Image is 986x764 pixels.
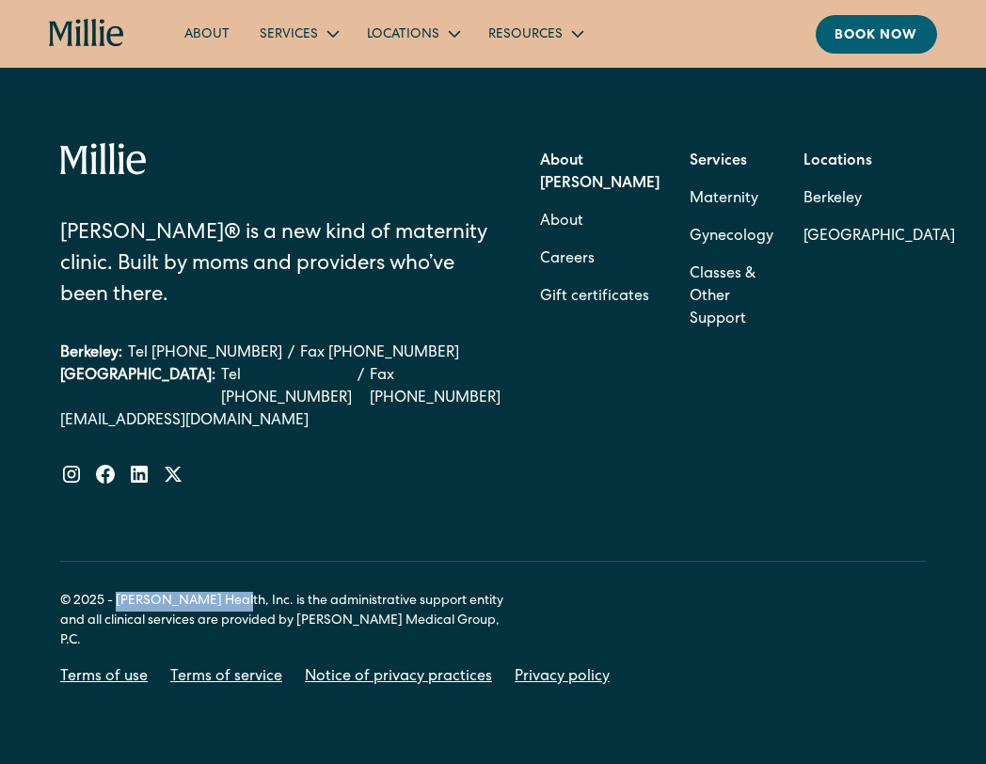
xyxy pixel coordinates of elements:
strong: Services [690,154,747,169]
a: Berkeley [803,181,955,218]
a: Careers [540,241,595,279]
a: Tel [PHONE_NUMBER] [221,365,352,410]
a: Gynecology [690,218,773,256]
div: Services [245,18,352,49]
a: Terms of service [170,666,282,689]
a: Fax [PHONE_NUMBER] [300,342,459,365]
a: Notice of privacy practices [305,666,492,689]
a: About [169,18,245,49]
div: / [288,342,294,365]
a: [GEOGRAPHIC_DATA] [803,218,955,256]
div: / [358,365,364,410]
a: Fax [PHONE_NUMBER] [370,365,501,410]
a: About [540,203,583,241]
a: Classes & Other Support [690,256,773,339]
a: Terms of use [60,666,148,689]
div: Berkeley: [60,342,122,365]
div: Resources [488,25,563,45]
div: [PERSON_NAME]® is a new kind of maternity clinic. Built by moms and providers who’ve been there. [60,219,501,312]
a: Tel [PHONE_NUMBER] [128,342,282,365]
a: Gift certificates [540,279,649,316]
div: Locations [367,25,439,45]
div: Resources [473,18,596,49]
a: Book now [816,15,937,54]
strong: Locations [803,154,872,169]
a: Maternity [690,181,758,218]
a: [EMAIL_ADDRESS][DOMAIN_NAME] [60,410,501,433]
a: home [49,19,124,48]
a: Privacy policy [515,666,610,689]
div: © 2025 - [PERSON_NAME] Health, Inc. is the administrative support entity and all clinical service... [60,592,512,651]
div: Services [260,25,318,45]
div: Locations [352,18,473,49]
strong: About [PERSON_NAME] [540,154,660,192]
div: Book now [835,26,918,46]
div: [GEOGRAPHIC_DATA]: [60,365,215,410]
